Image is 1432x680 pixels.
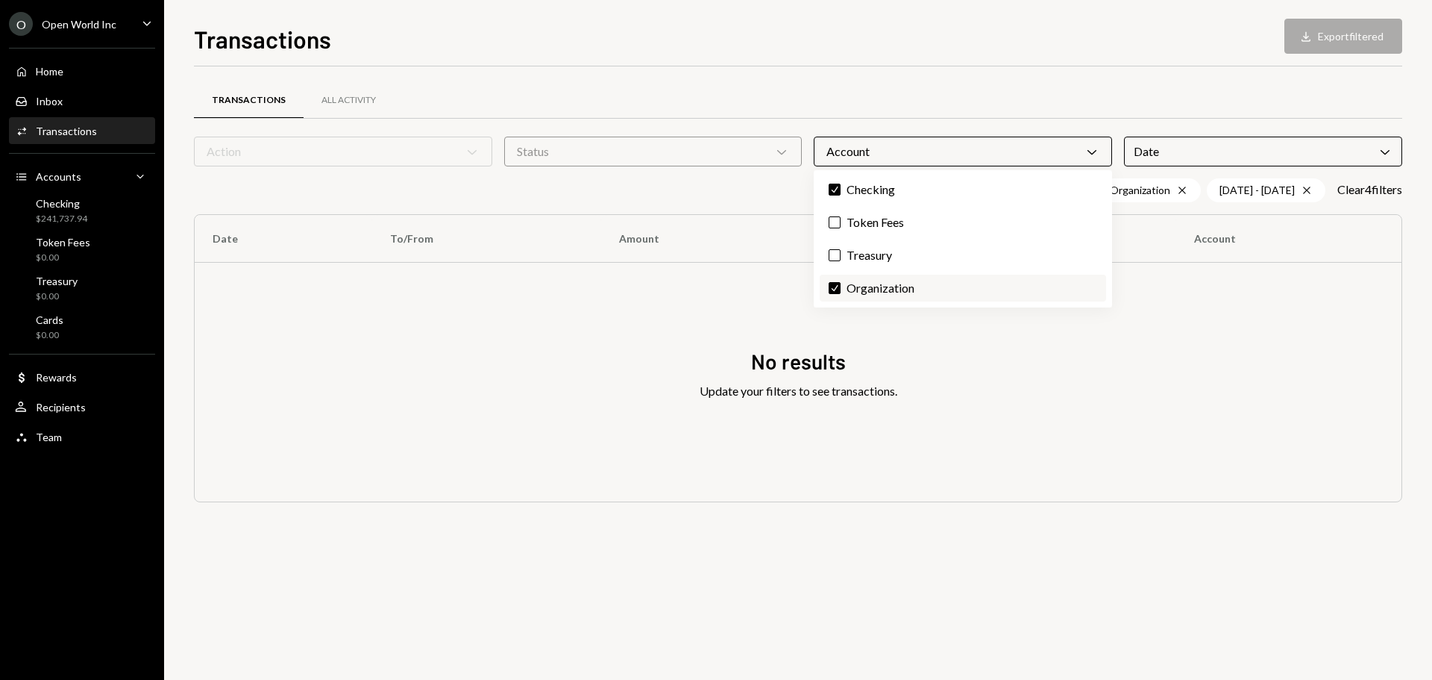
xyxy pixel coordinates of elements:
div: $0.00 [36,329,63,342]
div: Rewards [36,371,77,384]
div: Open World Inc [42,18,116,31]
a: Token Fees$0.00 [9,231,155,267]
div: Update your filters to see transactions. [700,382,897,400]
div: Team [36,431,62,443]
a: Transactions [194,81,304,119]
th: Account [1176,215,1401,263]
a: Team [9,423,155,450]
div: $0.00 [36,290,78,303]
div: Transactions [212,94,286,107]
div: Token Fees [36,236,90,249]
button: Organization [829,282,841,294]
button: Token Fees [829,216,841,228]
button: Clear4filters [1337,182,1402,198]
label: Token Fees [820,209,1106,236]
div: Checking [36,197,87,210]
div: All Activity [321,94,376,107]
th: Amount [601,215,822,263]
div: [DATE] - [DATE] [1207,178,1325,202]
div: Account [814,137,1112,166]
a: Inbox [9,87,155,114]
a: Treasury$0.00 [9,270,155,306]
div: Home [36,65,63,78]
button: Treasury [829,249,841,261]
div: Recipients [36,401,86,414]
div: Date [1124,137,1402,166]
a: Rewards [9,364,155,390]
h1: Transactions [194,24,331,54]
div: Organization [1097,178,1201,202]
a: Accounts [9,163,155,190]
div: Accounts [36,170,81,183]
div: Cards [36,314,63,326]
a: Checking$241,737.94 [9,193,155,228]
th: To/From [372,215,601,263]
label: Checking [820,176,1106,203]
a: Transactions [9,117,155,144]
div: No results [751,347,846,376]
button: Checking [829,184,841,196]
label: Treasury [820,242,1106,269]
label: Organization [820,275,1106,302]
div: $241,737.94 [36,213,87,225]
a: All Activity [304,81,394,119]
div: $0.00 [36,252,90,264]
div: Transactions [36,125,97,137]
a: Home [9,57,155,84]
div: O [9,12,33,36]
th: Date [195,215,372,263]
a: Recipients [9,393,155,420]
div: Inbox [36,95,63,107]
a: Cards$0.00 [9,309,155,345]
div: Treasury [36,275,78,287]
